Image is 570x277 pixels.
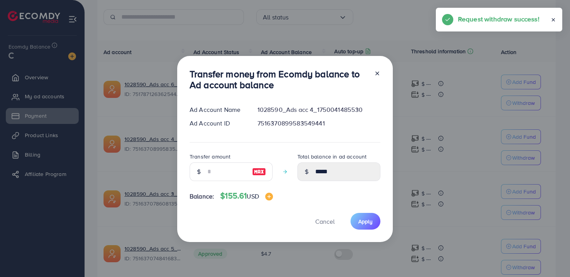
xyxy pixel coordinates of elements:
[183,119,251,128] div: Ad Account ID
[251,119,387,128] div: 7516370899583549441
[183,105,251,114] div: Ad Account Name
[190,68,368,91] h3: Transfer money from Ecomdy balance to Ad account balance
[220,191,273,201] h4: $155.61
[358,218,373,225] span: Apply
[190,153,230,160] label: Transfer amount
[247,192,259,200] span: USD
[265,193,273,200] img: image
[252,167,266,176] img: image
[537,242,564,271] iframe: Chat
[306,213,344,230] button: Cancel
[458,14,539,24] h5: Request withdraw success!
[315,217,335,226] span: Cancel
[251,105,387,114] div: 1028590_Ads acc 4_1750041485530
[297,153,366,160] label: Total balance in ad account
[351,213,380,230] button: Apply
[190,192,214,201] span: Balance:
